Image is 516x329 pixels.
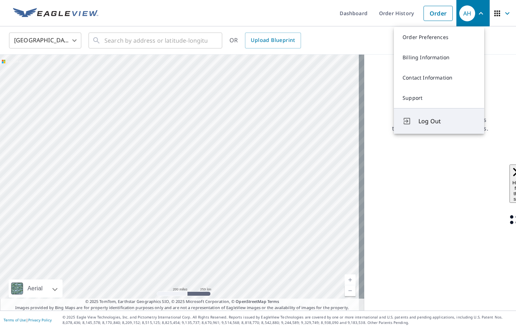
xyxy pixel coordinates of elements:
div: Aerial [25,279,45,298]
a: Contact Information [394,68,484,88]
span: Upload Blueprint [251,36,295,45]
a: Current Level 5, Zoom Out [345,285,356,296]
p: © 2025 Eagle View Technologies, Inc. and Pictometry International Corp. All Rights Reserved. Repo... [63,315,512,325]
p: Searching for a property address to view a list of available products. [392,115,489,133]
p: | [4,318,52,322]
div: OR [229,33,301,48]
div: Aerial [9,279,63,298]
a: Upload Blueprint [245,33,301,48]
div: [GEOGRAPHIC_DATA] [9,30,81,51]
a: Support [394,88,484,108]
span: © 2025 TomTom, Earthstar Geographics SIO, © 2025 Microsoft Corporation, © [85,299,279,305]
button: Log Out [394,108,484,134]
img: EV Logo [13,8,98,19]
input: Search by address or latitude-longitude [104,30,207,51]
div: AH [459,5,475,21]
a: Order Preferences [394,27,484,47]
a: Current Level 5, Zoom In [345,274,356,285]
a: Terms [267,299,279,304]
a: Terms of Use [4,317,26,322]
span: Log Out [418,117,476,125]
a: Billing Information [394,47,484,68]
a: Privacy Policy [28,317,52,322]
a: Order [423,6,453,21]
a: OpenStreetMap [236,299,266,304]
